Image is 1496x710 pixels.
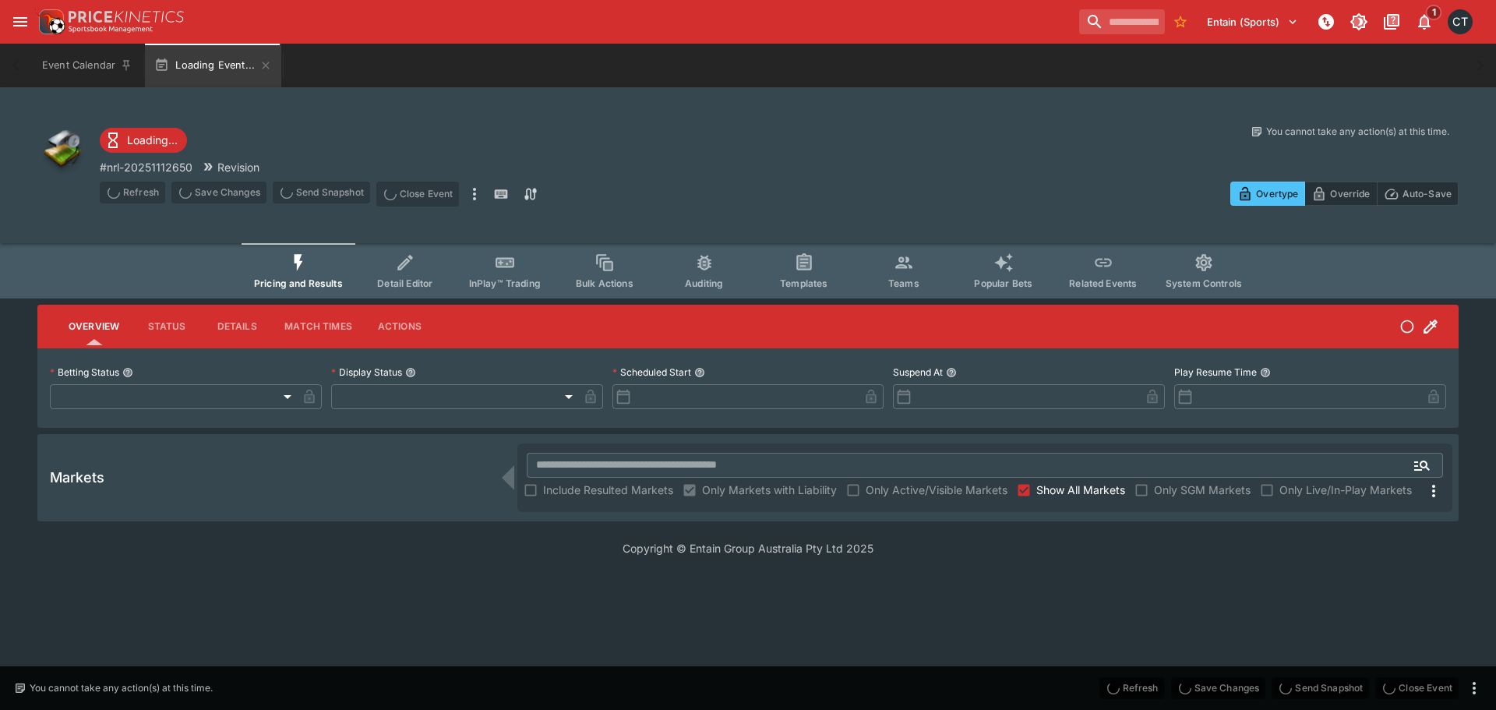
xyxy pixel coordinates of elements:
[1230,182,1459,206] div: Start From
[576,277,633,289] span: Bulk Actions
[702,482,837,498] span: Only Markets with Liability
[1168,9,1193,34] button: No Bookmarks
[1154,482,1251,498] span: Only SGM Markets
[1443,5,1477,39] button: Cameron Tarver
[1448,9,1473,34] div: Cameron Tarver
[1166,277,1242,289] span: System Controls
[1426,5,1442,20] span: 1
[1378,8,1406,36] button: Documentation
[1345,8,1373,36] button: Toggle light/dark mode
[242,243,1254,298] div: Event type filters
[132,308,202,345] button: Status
[946,367,957,378] button: Suspend At
[1079,9,1165,34] input: search
[6,8,34,36] button: open drawer
[127,132,178,148] p: Loading...
[780,277,827,289] span: Templates
[1410,8,1438,36] button: Notifications
[377,277,432,289] span: Detail Editor
[272,308,365,345] button: Match Times
[1424,482,1443,500] svg: More
[685,277,723,289] span: Auditing
[893,366,943,379] p: Suspend At
[50,366,119,379] p: Betting Status
[34,6,65,37] img: PriceKinetics Logo
[202,308,272,345] button: Details
[1266,125,1449,139] p: You cannot take any action(s) at this time.
[331,366,402,379] p: Display Status
[469,277,541,289] span: InPlay™ Trading
[1402,185,1452,202] p: Auto-Save
[543,482,673,498] span: Include Resulted Markets
[69,26,153,33] img: Sportsbook Management
[866,482,1007,498] span: Only Active/Visible Markets
[33,44,142,87] button: Event Calendar
[50,468,104,486] h5: Markets
[145,44,281,87] button: Loading Event...
[1377,182,1459,206] button: Auto-Save
[365,308,435,345] button: Actions
[1260,367,1271,378] button: Play Resume Time
[1230,182,1305,206] button: Overtype
[254,277,343,289] span: Pricing and Results
[888,277,919,289] span: Teams
[1174,366,1257,379] p: Play Resume Time
[1256,185,1298,202] p: Overtype
[1312,8,1340,36] button: NOT Connected to PK
[1198,9,1307,34] button: Select Tenant
[1069,277,1137,289] span: Related Events
[30,681,213,695] p: You cannot take any action(s) at this time.
[405,367,416,378] button: Display Status
[1408,451,1436,479] button: Open
[974,277,1032,289] span: Popular Bets
[100,159,192,175] p: Copy To Clipboard
[1279,482,1412,498] span: Only Live/In-Play Markets
[1036,482,1125,498] span: Show All Markets
[217,159,259,175] p: Revision
[612,366,691,379] p: Scheduled Start
[56,308,132,345] button: Overview
[1330,185,1370,202] p: Override
[1465,679,1484,698] button: more
[694,367,705,378] button: Scheduled Start
[465,182,484,207] button: more
[1304,182,1377,206] button: Override
[122,367,133,378] button: Betting Status
[69,11,184,23] img: PriceKinetics
[37,125,87,175] img: other.png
